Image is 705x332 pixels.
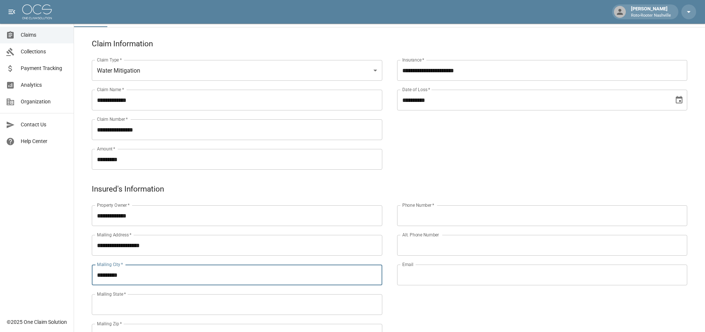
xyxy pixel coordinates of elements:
div: Water Mitigation [92,60,382,81]
p: Roto-Rooter Nashville [631,13,671,19]
label: Date of Loss [402,86,430,93]
label: Amount [97,146,115,152]
div: © 2025 One Claim Solution [7,318,67,326]
label: Mailing State [97,291,126,297]
label: Phone Number [402,202,434,208]
span: Help Center [21,137,68,145]
button: Choose date, selected date is Aug 18, 2025 [672,93,686,107]
span: Payment Tracking [21,64,68,72]
label: Mailing Address [97,232,131,238]
label: Alt. Phone Number [402,232,439,238]
span: Analytics [21,81,68,89]
button: open drawer [4,4,19,19]
label: Claim Number [97,116,128,122]
span: Collections [21,48,68,56]
img: ocs-logo-white-transparent.png [22,4,52,19]
label: Email [402,261,413,268]
span: Organization [21,98,68,106]
label: Property Owner [97,202,130,208]
label: Claim Type [97,57,122,63]
div: [PERSON_NAME] [628,5,674,19]
span: Claims [21,31,68,39]
span: Contact Us [21,121,68,129]
label: Mailing City [97,261,123,268]
label: Mailing Zip [97,321,122,327]
label: Claim Name [97,86,124,93]
label: Insurance [402,57,424,63]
